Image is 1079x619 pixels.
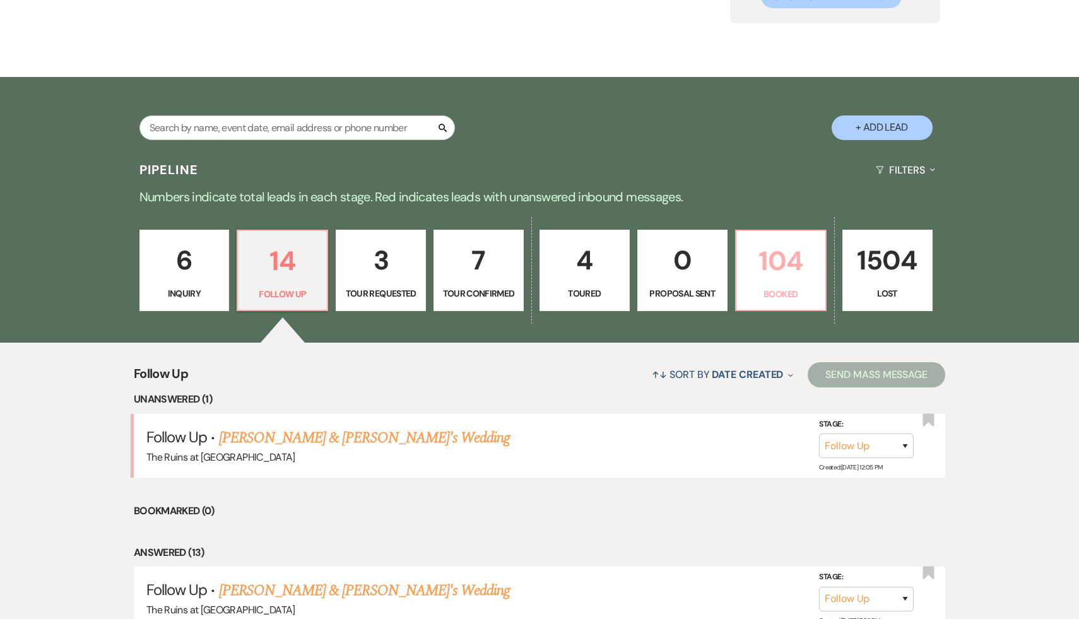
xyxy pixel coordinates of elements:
p: Proposal Sent [646,286,719,300]
p: Lost [851,286,924,300]
p: 4 [548,239,622,281]
p: 104 [744,240,818,282]
button: + Add Lead [832,115,933,140]
label: Stage: [819,570,914,584]
span: Date Created [712,368,783,381]
p: Tour Confirmed [442,286,516,300]
p: 14 [245,240,319,282]
span: The Ruins at [GEOGRAPHIC_DATA] [146,603,295,616]
span: Created: [DATE] 12:05 PM [819,463,882,471]
a: [PERSON_NAME] & [PERSON_NAME]'s Wedding [219,427,510,449]
p: Numbers indicate total leads in each stage. Red indicates leads with unanswered inbound messages. [85,187,994,207]
a: 3Tour Requested [336,230,426,312]
span: Follow Up [146,427,207,447]
p: 1504 [851,239,924,281]
span: Follow Up [146,580,207,599]
a: 6Inquiry [139,230,230,312]
button: Send Mass Message [808,362,945,387]
p: 3 [344,239,418,281]
a: 4Toured [539,230,630,312]
input: Search by name, event date, email address or phone number [139,115,455,140]
p: Toured [548,286,622,300]
span: ↑↓ [652,368,667,381]
a: 7Tour Confirmed [433,230,524,312]
p: Tour Requested [344,286,418,300]
a: 14Follow Up [237,230,328,312]
span: The Ruins at [GEOGRAPHIC_DATA] [146,451,295,464]
a: 1504Lost [842,230,933,312]
button: Sort By Date Created [647,358,798,391]
label: Stage: [819,417,914,431]
p: 6 [148,239,221,281]
h3: Pipeline [139,161,199,179]
button: Filters [871,153,940,187]
p: Booked [744,287,818,301]
li: Bookmarked (0) [134,503,945,519]
a: [PERSON_NAME] & [PERSON_NAME]'s Wedding [219,579,510,602]
p: 0 [646,239,719,281]
li: Unanswered (1) [134,391,945,408]
p: 7 [442,239,516,281]
span: Follow Up [134,364,188,391]
a: 0Proposal Sent [637,230,728,312]
li: Answered (13) [134,545,945,561]
p: Inquiry [148,286,221,300]
p: Follow Up [245,287,319,301]
a: 104Booked [735,230,827,312]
